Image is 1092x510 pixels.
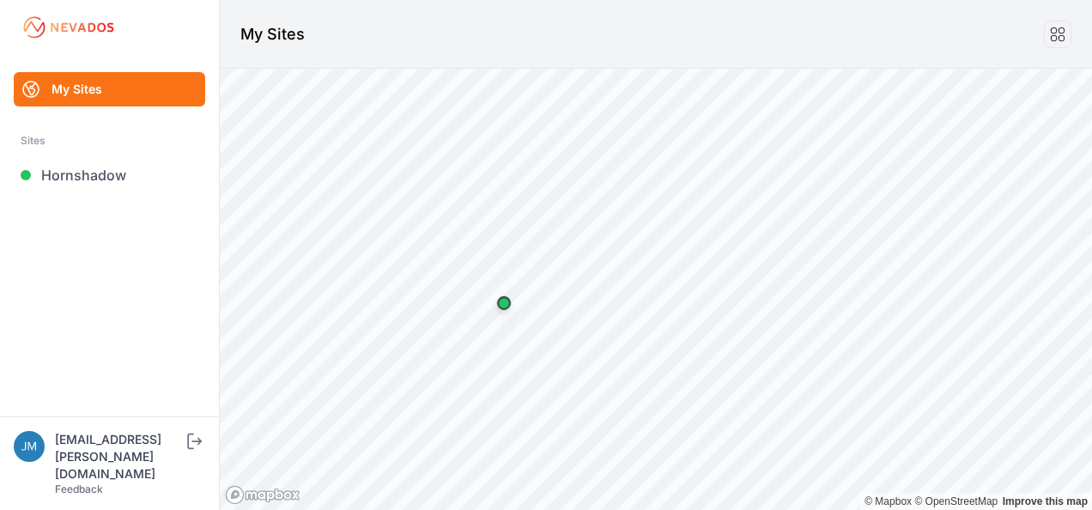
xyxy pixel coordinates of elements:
[240,22,305,46] h1: My Sites
[55,431,184,483] div: [EMAIL_ADDRESS][PERSON_NAME][DOMAIN_NAME]
[14,158,205,192] a: Hornshadow
[14,431,45,462] img: jmjones@sundt.com
[21,131,198,151] div: Sites
[487,286,521,320] div: Map marker
[21,14,117,41] img: Nevados
[220,69,1092,510] canvas: Map
[864,495,912,507] a: Mapbox
[1003,495,1088,507] a: Map feedback
[914,495,998,507] a: OpenStreetMap
[14,72,205,106] a: My Sites
[55,483,103,495] a: Feedback
[225,485,300,505] a: Mapbox logo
